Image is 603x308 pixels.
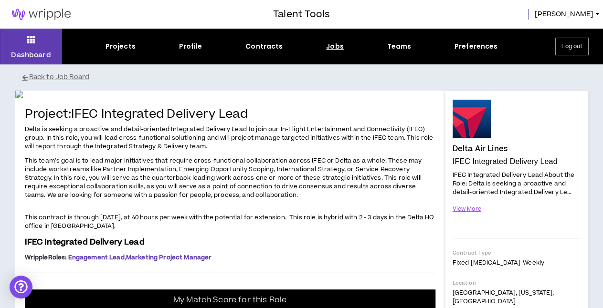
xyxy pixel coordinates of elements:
div: Teams [387,41,411,51]
span: Marketing Project Manager [126,253,212,262]
span: This contract is through [DATE], at 40 hours per week with the potential for extension. This role... [25,213,434,230]
span: [PERSON_NAME] [534,9,593,20]
p: Contract Type [453,249,581,257]
div: Projects [106,41,136,51]
span: Wripple Roles : [25,253,67,262]
button: Log out [555,38,589,55]
h4: Project: IFEC Integrated Delivery Lead [25,108,435,122]
div: Preferences [455,41,498,51]
button: Back to Job Board [22,69,595,86]
p: , [25,254,435,261]
button: View More [453,201,481,217]
div: Profile [179,41,202,51]
span: Engagement Lead [68,253,124,262]
img: If5NRre97O0EyGp9LF2GTzGWhqxOdcSwmBf3ATVg.jpg [15,91,445,98]
span: Fixed [MEDICAL_DATA] - weekly [453,258,544,267]
span: Delta is seeking a proactive and detail-oriented Integrated Delivery Lead to join our In-Flight E... [25,125,434,151]
p: Location [453,279,581,287]
p: My Match Score for this Role [173,295,286,305]
p: [GEOGRAPHIC_DATA], [US_STATE], [GEOGRAPHIC_DATA] [453,288,581,306]
h4: Delta Air Lines [453,144,508,153]
span: IFEC Integrated Delivery Lead [25,236,145,248]
div: Open Intercom Messenger [10,276,32,298]
span: This team’s goal is to lead major initiatives that require cross-functional collaboration across ... [25,156,422,199]
div: Contracts [245,41,283,51]
p: IFEC Integrated Delivery Lead About the Role: Delta is seeking a proactive and detail-oriented In... [453,170,581,197]
h3: Talent Tools [273,7,330,21]
p: Dashboard [11,50,51,60]
p: IFEC Integrated Delivery Lead [453,157,581,166]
